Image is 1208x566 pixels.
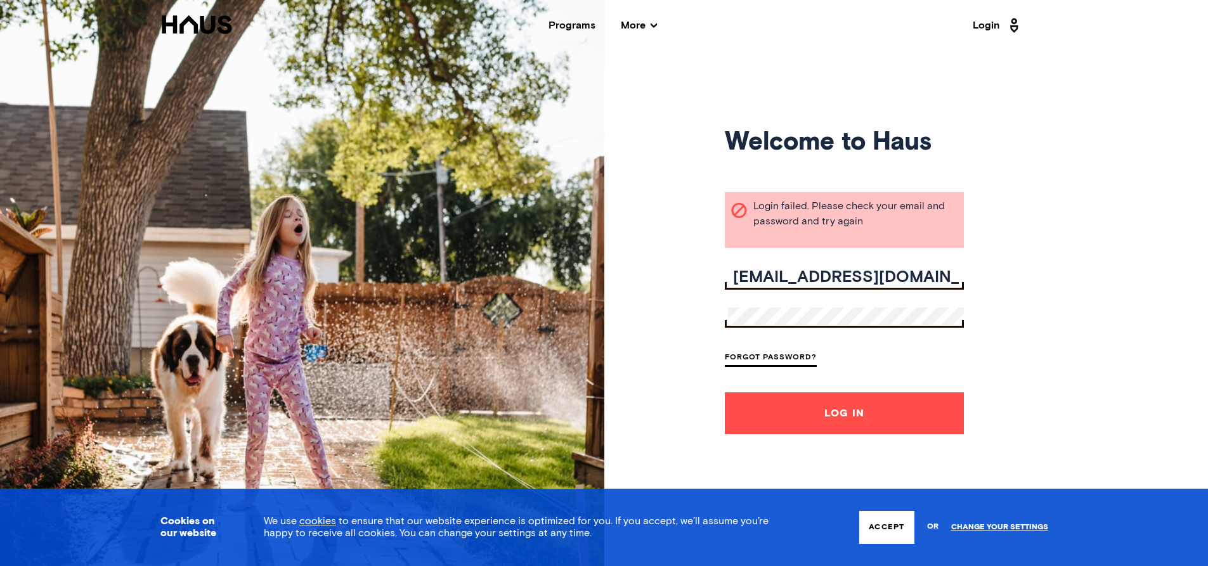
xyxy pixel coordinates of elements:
[299,516,336,526] a: cookies
[859,511,914,544] button: Accept
[160,515,232,539] h3: Cookies on our website
[549,20,595,30] a: Programs
[725,132,964,154] h1: Welcome to Haus
[753,198,951,229] span: Login failed. Please check your email and password and try again
[973,15,1022,35] a: Login
[728,307,964,325] input: Your password
[264,516,769,538] span: We use to ensure that our website experience is optimized for you. If you accept, we’ll assume yo...
[728,269,964,286] input: Your email
[725,350,817,367] a: Forgot Password?
[725,392,964,434] button: Log In
[951,523,1048,532] a: Change your settings
[621,20,657,30] span: More
[927,516,938,538] span: or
